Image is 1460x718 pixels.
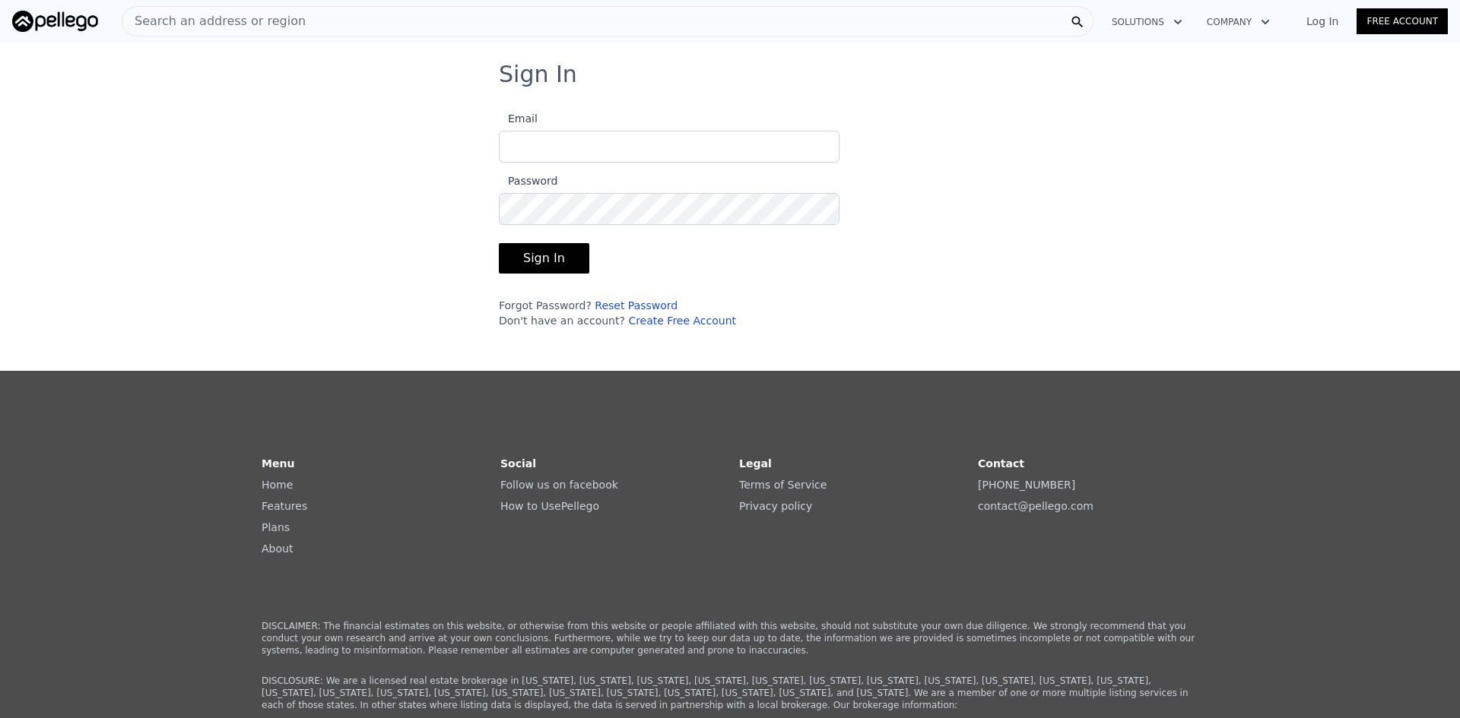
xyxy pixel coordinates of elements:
a: Create Free Account [628,315,736,327]
a: Log In [1288,14,1357,29]
a: [PHONE_NUMBER] [978,479,1075,491]
a: Free Account [1357,8,1448,34]
a: Terms of Service [739,479,827,491]
input: Email [499,131,839,163]
img: Pellego [12,11,98,32]
a: contact@pellego.com [978,500,1093,512]
button: Company [1195,8,1282,36]
strong: Legal [739,457,772,470]
strong: Menu [262,457,294,470]
strong: Social [500,457,536,470]
a: Features [262,500,307,512]
a: Privacy policy [739,500,812,512]
a: How to UsePellego [500,500,599,512]
span: Search an address or region [122,12,306,30]
a: Plans [262,521,290,533]
span: Email [499,112,538,125]
button: Sign In [499,243,589,274]
strong: Contact [978,457,1024,470]
p: DISCLOSURE: We are a licensed real estate brokerage in [US_STATE], [US_STATE], [US_STATE], [US_ST... [262,675,1198,711]
a: Follow us on facebook [500,479,618,491]
button: Solutions [1100,8,1195,36]
a: Reset Password [595,299,678,312]
p: DISCLAIMER: The financial estimates on this website, or otherwise from this website or people aff... [262,620,1198,656]
input: Password [499,193,839,225]
a: About [262,542,293,555]
div: Forgot Password? Don't have an account? [499,298,839,328]
h3: Sign In [499,61,961,88]
span: Password [499,175,557,187]
a: Home [262,479,293,491]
